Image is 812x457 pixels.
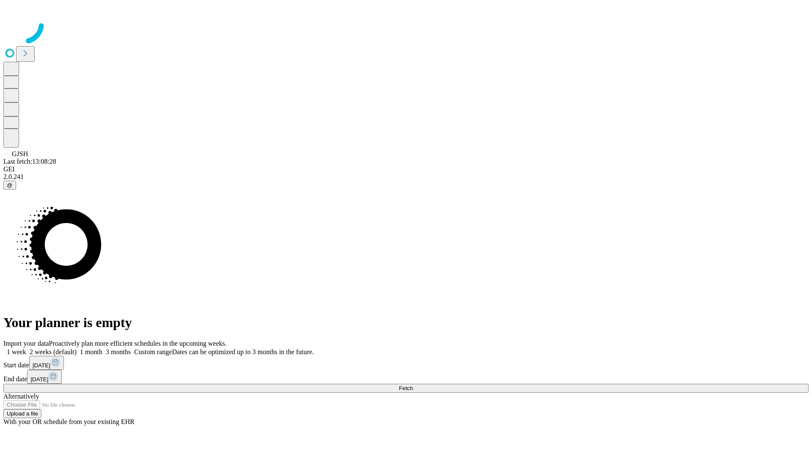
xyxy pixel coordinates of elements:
[49,340,227,347] span: Proactively plan more efficient schedules in the upcoming weeks.
[3,181,16,190] button: @
[3,418,134,425] span: With your OR schedule from your existing EHR
[3,173,809,181] div: 2.0.241
[3,370,809,384] div: End date
[27,370,62,384] button: [DATE]
[134,348,172,355] span: Custom range
[12,150,28,157] span: GJSH
[3,384,809,393] button: Fetch
[7,182,13,188] span: @
[80,348,102,355] span: 1 month
[3,315,809,330] h1: Your planner is empty
[3,356,809,370] div: Start date
[172,348,314,355] span: Dates can be optimized up to 3 months in the future.
[33,362,50,369] span: [DATE]
[399,385,413,391] span: Fetch
[29,356,64,370] button: [DATE]
[3,393,39,400] span: Alternatively
[7,348,26,355] span: 1 week
[3,409,41,418] button: Upload a file
[106,348,131,355] span: 3 months
[30,348,77,355] span: 2 weeks (default)
[3,158,56,165] span: Last fetch: 13:08:28
[30,376,48,383] span: [DATE]
[3,165,809,173] div: GEI
[3,340,49,347] span: Import your data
